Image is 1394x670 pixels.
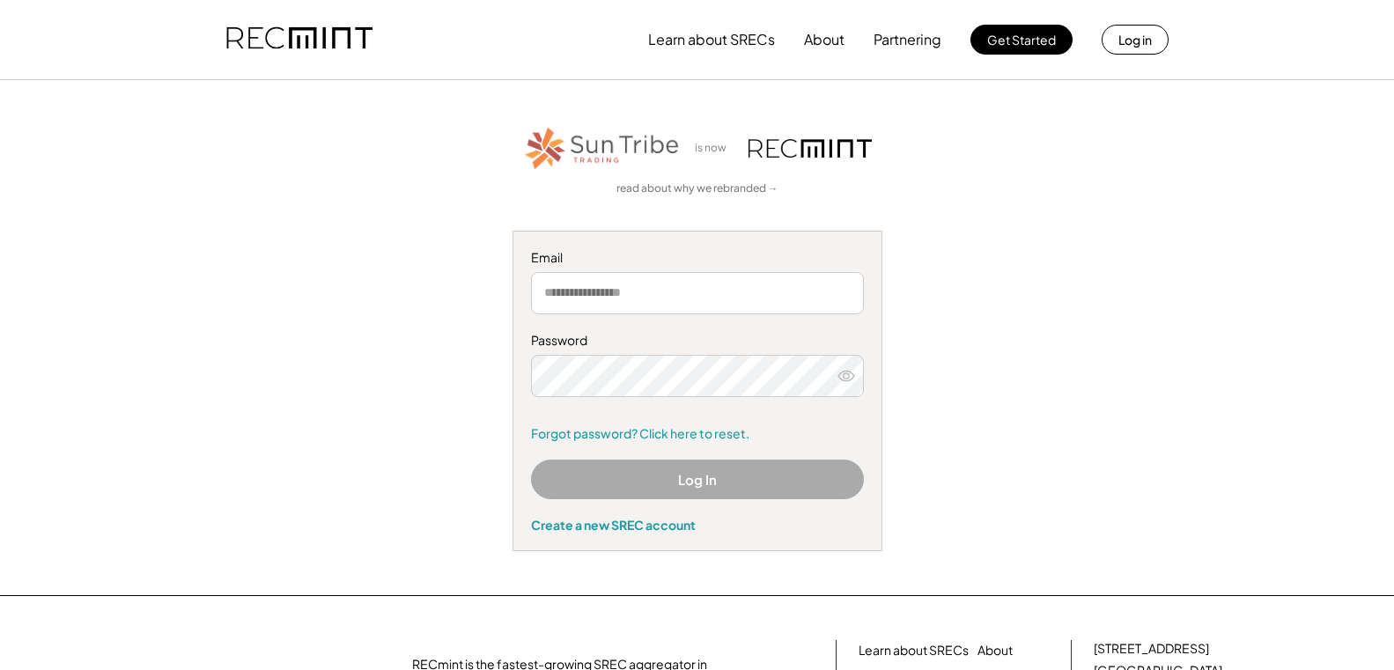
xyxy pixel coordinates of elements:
button: Get Started [970,25,1073,55]
div: Password [531,332,864,350]
button: About [804,22,845,57]
img: recmint-logotype%403x.png [749,139,872,158]
button: Log In [531,460,864,499]
img: recmint-logotype%403x.png [226,10,372,70]
img: STT_Horizontal_Logo%2B-%2BColor.png [523,124,682,173]
div: Email [531,249,864,267]
button: Learn about SRECs [648,22,775,57]
div: Create a new SREC account [531,517,864,533]
button: Partnering [874,22,941,57]
button: Log in [1102,25,1169,55]
div: [STREET_ADDRESS] [1094,640,1209,658]
a: Forgot password? Click here to reset. [531,425,864,443]
a: Learn about SRECs [859,642,969,659]
a: read about why we rebranded → [616,181,778,196]
a: About [977,642,1013,659]
div: is now [690,141,740,156]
